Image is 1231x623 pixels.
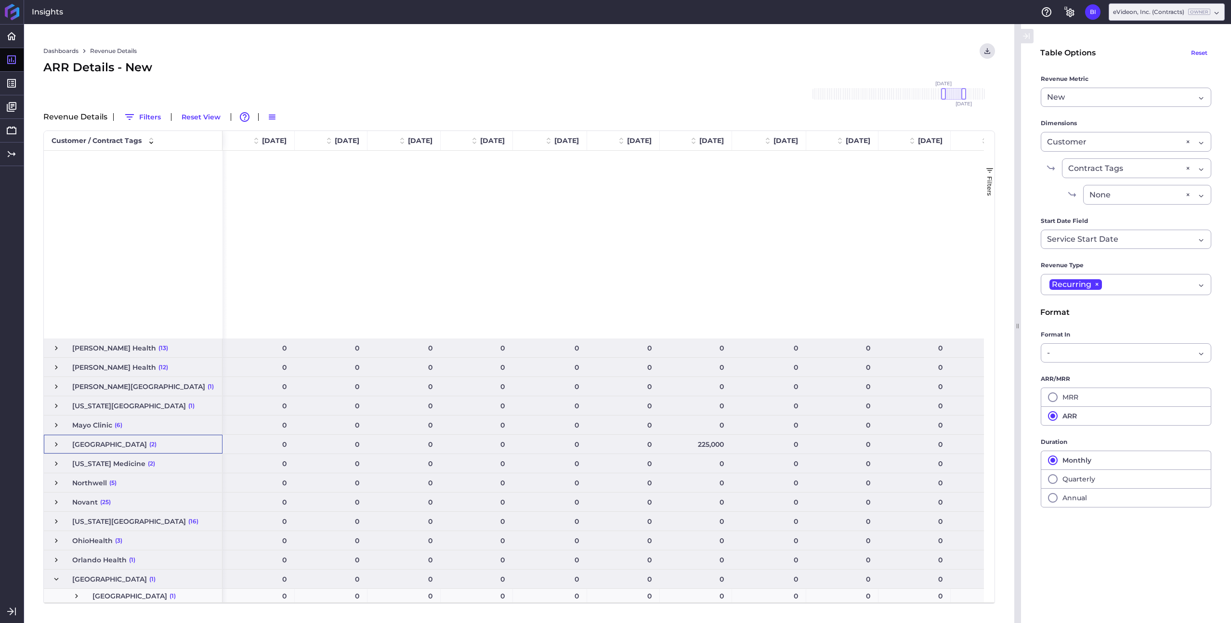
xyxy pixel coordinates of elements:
[441,550,513,569] div: 0
[878,377,951,396] div: 0
[878,493,951,511] div: 0
[119,109,165,125] button: Filters
[980,43,995,59] button: User Menu
[223,493,1095,512] div: Press SPACE to select this row.
[918,136,943,145] span: [DATE]
[1113,8,1210,16] div: eVideon, Inc. (Contracts)
[1041,260,1084,270] span: Revenue Type
[52,136,142,145] span: Customer / Contract Tags
[223,435,1095,454] div: Press SPACE to select this row.
[878,531,951,550] div: 0
[223,358,1095,377] div: Press SPACE to select this row.
[295,377,367,396] div: 0
[513,435,587,454] div: 0
[1047,91,1065,103] span: New
[806,435,878,454] div: 0
[806,454,878,473] div: 0
[1041,330,1070,339] span: Format In
[587,435,660,454] div: 0
[441,531,513,550] div: 0
[44,415,223,435] div: Press SPACE to select this row.
[441,570,513,588] div: 0
[1041,230,1211,249] div: Dropdown select
[295,589,367,603] div: 0
[1083,185,1211,205] div: Dropdown select
[223,415,295,434] div: 0
[951,435,1023,454] div: 0
[1085,4,1100,20] button: User Menu
[1041,469,1211,488] button: Quarterly
[732,512,806,531] div: 0
[951,454,1023,473] div: 0
[951,531,1023,550] div: 0
[223,377,1095,396] div: Press SPACE to select this row.
[554,136,579,145] span: [DATE]
[72,551,127,569] span: Orlando Health
[587,570,660,588] div: 0
[295,473,367,492] div: 0
[367,396,441,415] div: 0
[480,136,505,145] span: [DATE]
[72,416,112,434] span: Mayo Clinic
[295,415,367,434] div: 0
[513,531,587,550] div: 0
[513,377,587,396] div: 0
[43,47,79,55] a: Dashboards
[1091,279,1102,290] span: ×
[878,473,951,492] div: 0
[951,570,1023,588] div: 0
[732,396,806,415] div: 0
[660,358,732,376] div: 0
[158,358,168,376] span: (12)
[627,136,652,145] span: [DATE]
[295,454,367,473] div: 0
[44,512,223,531] div: Press SPACE to select this row.
[441,493,513,511] div: 0
[223,435,295,454] div: 0
[1052,279,1091,290] span: Recurring
[367,512,441,531] div: 0
[44,493,223,512] div: Press SPACE to select this row.
[262,136,287,145] span: [DATE]
[223,550,295,569] div: 0
[1186,162,1190,174] div: ×
[660,512,732,531] div: 0
[44,396,223,415] div: Press SPACE to select this row.
[878,570,951,588] div: 0
[806,473,878,492] div: 0
[441,512,513,531] div: 0
[660,415,732,434] div: 0
[1040,307,1212,318] div: Format
[660,493,732,511] div: 0
[587,550,660,569] div: 0
[100,493,111,511] span: (25)
[878,358,951,376] div: 0
[587,338,660,357] div: 0
[92,589,167,603] span: [GEOGRAPHIC_DATA]
[1187,43,1212,63] button: Reset
[367,358,441,376] div: 0
[956,102,972,106] span: [DATE]
[223,377,295,396] div: 0
[660,454,732,473] div: 0
[660,570,732,588] div: 0
[223,570,295,588] div: 0
[806,550,878,569] div: 0
[223,512,295,531] div: 0
[44,473,223,493] div: Press SPACE to select this row.
[441,358,513,376] div: 0
[513,358,587,376] div: 0
[44,531,223,550] div: Press SPACE to select this row.
[513,493,587,511] div: 0
[878,338,951,357] div: 0
[951,493,1023,511] div: 0
[72,358,156,376] span: [PERSON_NAME] Health
[1041,437,1067,447] span: Duration
[149,570,156,588] span: (1)
[223,531,1095,550] div: Press SPACE to select this row.
[72,493,98,511] span: Novant
[1041,216,1088,226] span: Start Date Field
[367,415,441,434] div: 0
[295,396,367,415] div: 0
[660,531,732,550] div: 0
